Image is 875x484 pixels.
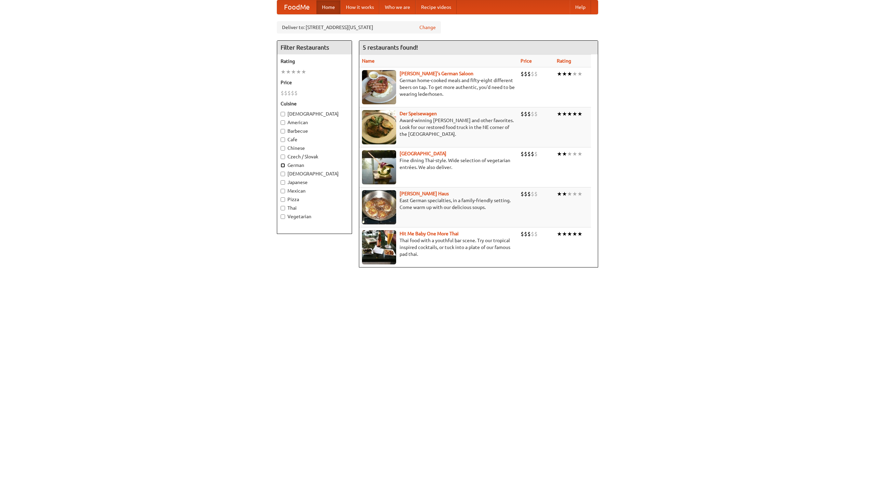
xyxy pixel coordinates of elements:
img: satay.jpg [362,150,396,184]
input: American [281,120,285,125]
li: ★ [301,68,306,76]
img: speisewagen.jpg [362,110,396,144]
a: FoodMe [277,0,317,14]
a: Der Speisewagen [400,111,437,116]
label: Chinese [281,145,348,152]
input: Pizza [281,197,285,202]
p: Thai food with a youthful bar scene. Try our tropical inspired cocktails, or tuck into a plate of... [362,237,515,258]
label: Thai [281,205,348,211]
li: ★ [557,110,562,118]
p: Fine dining Thai-style. Wide selection of vegetarian entrées. We also deliver. [362,157,515,171]
li: ★ [557,190,562,198]
li: ★ [577,70,582,78]
label: German [281,162,348,169]
li: ★ [567,70,572,78]
ng-pluralize: 5 restaurants found! [363,44,418,51]
li: ★ [557,70,562,78]
a: Hit Me Baby One More Thai [400,231,459,236]
li: $ [527,190,531,198]
li: ★ [557,230,562,238]
label: [DEMOGRAPHIC_DATA] [281,170,348,177]
li: ★ [567,110,572,118]
h5: Cuisine [281,100,348,107]
li: $ [521,190,524,198]
label: Cafe [281,136,348,143]
a: Price [521,58,532,64]
input: Thai [281,206,285,210]
input: Japanese [281,180,285,185]
a: Change [419,24,436,31]
label: American [281,119,348,126]
label: Czech / Slovak [281,153,348,160]
a: Recipe videos [416,0,457,14]
li: ★ [577,190,582,198]
li: $ [524,110,527,118]
li: $ [527,110,531,118]
li: $ [291,89,294,97]
li: ★ [562,150,567,158]
li: ★ [562,110,567,118]
li: ★ [572,230,577,238]
li: ★ [281,68,286,76]
li: $ [521,110,524,118]
li: $ [531,190,534,198]
li: ★ [572,190,577,198]
li: ★ [557,150,562,158]
p: German home-cooked meals and fifty-eight different beers on tap. To get more authentic, you'd nee... [362,77,515,97]
p: East German specialties, in a family-friendly setting. Come warm up with our delicious soups. [362,197,515,211]
li: ★ [572,150,577,158]
li: $ [294,89,298,97]
li: ★ [562,190,567,198]
li: $ [534,190,538,198]
img: babythai.jpg [362,230,396,264]
li: $ [524,70,527,78]
input: Barbecue [281,129,285,133]
input: Czech / Slovak [281,155,285,159]
li: ★ [577,110,582,118]
h4: Filter Restaurants [277,41,352,54]
li: $ [534,110,538,118]
b: [PERSON_NAME] Haus [400,191,449,196]
label: Vegetarian [281,213,348,220]
img: esthers.jpg [362,70,396,104]
label: Japanese [281,179,348,186]
li: $ [531,230,534,238]
input: Cafe [281,138,285,142]
input: [DEMOGRAPHIC_DATA] [281,112,285,116]
li: $ [527,150,531,158]
input: [DEMOGRAPHIC_DATA] [281,172,285,176]
p: Award-winning [PERSON_NAME] and other favorites. Look for our restored food truck in the NE corne... [362,117,515,138]
h5: Price [281,79,348,86]
li: ★ [572,110,577,118]
a: [GEOGRAPHIC_DATA] [400,151,446,156]
li: ★ [562,230,567,238]
li: ★ [567,230,572,238]
label: Pizza [281,196,348,203]
li: $ [524,190,527,198]
b: [PERSON_NAME]'s German Saloon [400,71,473,76]
a: Help [570,0,591,14]
li: $ [527,230,531,238]
li: ★ [577,150,582,158]
li: $ [524,150,527,158]
li: $ [284,89,287,97]
a: Name [362,58,375,64]
li: $ [531,110,534,118]
li: $ [534,70,538,78]
a: Rating [557,58,571,64]
li: $ [531,70,534,78]
label: Barbecue [281,128,348,134]
input: German [281,163,285,168]
img: kohlhaus.jpg [362,190,396,224]
li: $ [524,230,527,238]
li: ★ [296,68,301,76]
label: [DEMOGRAPHIC_DATA] [281,110,348,117]
li: $ [527,70,531,78]
h5: Rating [281,58,348,65]
li: ★ [577,230,582,238]
li: $ [287,89,291,97]
li: ★ [572,70,577,78]
li: ★ [291,68,296,76]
